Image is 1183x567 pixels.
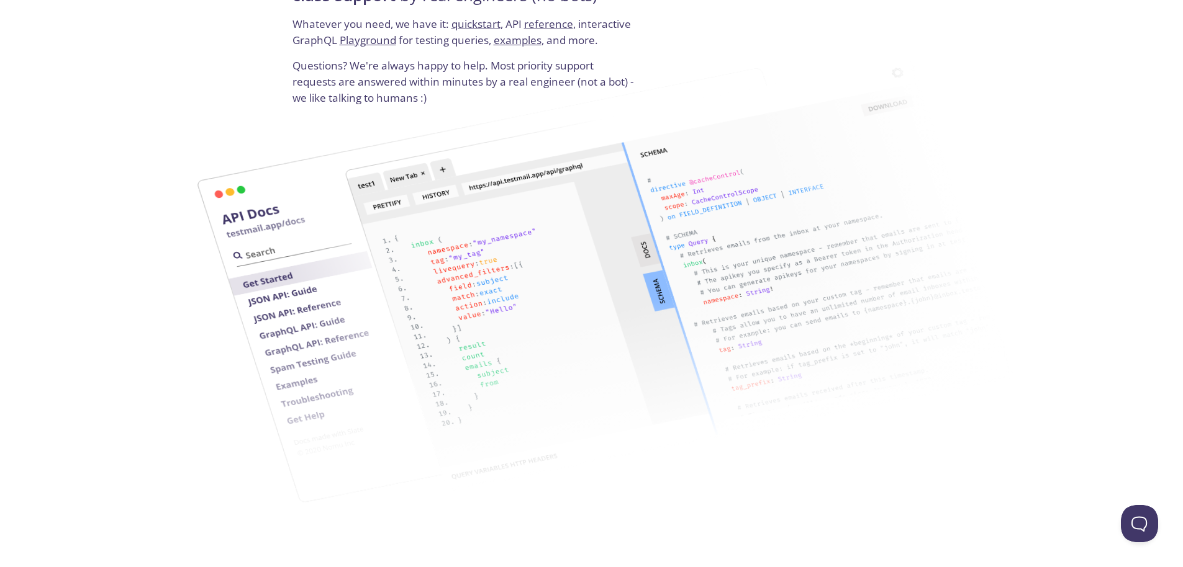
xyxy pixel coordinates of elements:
[1121,505,1158,542] iframe: Help Scout Beacon - Open
[292,16,638,58] p: Whatever you need, we have it: , API , interactive GraphQL for testing queries, , and more.
[494,33,542,47] a: examples
[451,17,501,31] a: quickstart
[337,53,1022,496] img: documentation-2
[292,58,638,105] p: Questions? We're always happy to help. Most priority support requests are answered within minutes...
[340,33,396,47] a: Playground
[524,17,573,31] a: reference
